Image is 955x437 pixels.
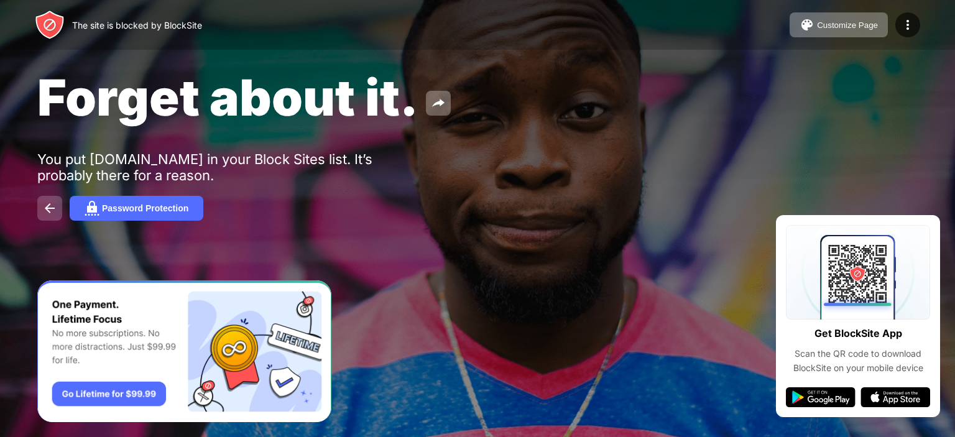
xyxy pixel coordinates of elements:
[85,201,99,216] img: password.svg
[37,280,331,423] iframe: Banner
[72,20,202,30] div: The site is blocked by BlockSite
[900,17,915,32] img: menu-icon.svg
[814,324,902,343] div: Get BlockSite App
[431,96,446,111] img: share.svg
[786,347,930,375] div: Scan the QR code to download BlockSite on your mobile device
[42,201,57,216] img: back.svg
[37,151,422,183] div: You put [DOMAIN_NAME] in your Block Sites list. It’s probably there for a reason.
[790,12,888,37] button: Customize Page
[102,203,188,213] div: Password Protection
[37,67,418,127] span: Forget about it.
[70,196,203,221] button: Password Protection
[860,387,930,407] img: app-store.svg
[817,21,878,30] div: Customize Page
[35,10,65,40] img: header-logo.svg
[800,17,814,32] img: pallet.svg
[786,387,856,407] img: google-play.svg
